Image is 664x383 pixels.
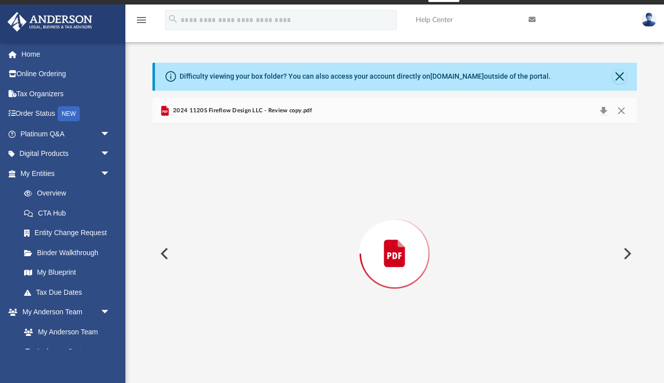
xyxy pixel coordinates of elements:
[58,106,80,121] div: NEW
[7,104,125,124] a: Order StatusNEW
[612,104,630,118] button: Close
[7,84,125,104] a: Tax Organizers
[100,302,120,323] span: arrow_drop_down
[14,183,125,204] a: Overview
[14,243,125,263] a: Binder Walkthrough
[7,144,125,164] a: Digital Productsarrow_drop_down
[152,240,175,268] button: Previous File
[7,124,125,144] a: Platinum Q&Aarrow_drop_down
[612,70,626,84] button: Close
[14,322,115,342] a: My Anderson Team
[594,104,612,118] button: Download
[100,144,120,164] span: arrow_drop_down
[14,203,125,223] a: CTA Hub
[14,263,120,283] a: My Blueprint
[7,163,125,183] a: My Entitiesarrow_drop_down
[641,13,656,27] img: User Pic
[180,71,551,82] div: Difficulty viewing your box folder? You can also access your account directly on outside of the p...
[5,12,95,32] img: Anderson Advisors Platinum Portal
[14,342,120,362] a: Anderson System
[14,282,125,302] a: Tax Due Dates
[152,98,637,383] div: Preview
[7,44,125,64] a: Home
[100,163,120,184] span: arrow_drop_down
[168,14,179,25] i: search
[135,19,147,26] a: menu
[135,14,147,26] i: menu
[430,72,484,80] a: [DOMAIN_NAME]
[615,240,637,268] button: Next File
[100,124,120,144] span: arrow_drop_down
[7,302,120,322] a: My Anderson Teamarrow_drop_down
[7,64,125,84] a: Online Ordering
[171,106,312,115] span: 2024 1120S Fireflow Design LLC - Review copy.pdf
[14,223,125,243] a: Entity Change Request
